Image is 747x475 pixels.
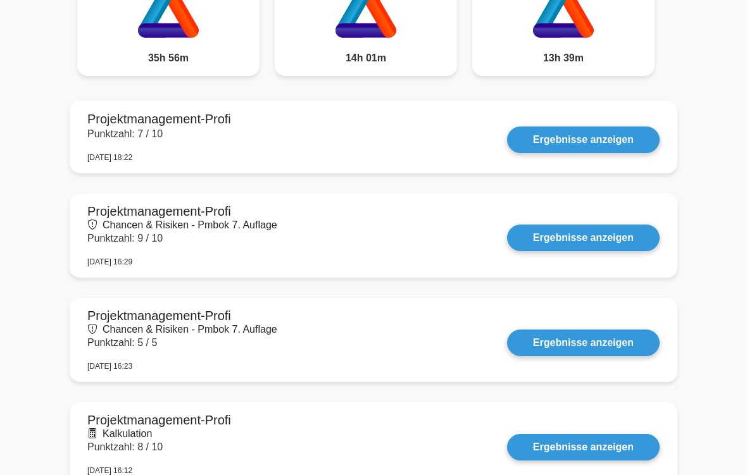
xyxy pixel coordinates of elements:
div: 14h 01m [275,40,457,76]
a: Ergebnisse anzeigen [507,434,660,460]
div: 35h 56m [77,40,260,76]
a: Ergebnisse anzeigen [507,225,660,251]
a: Ergebnisse anzeigen [507,330,660,356]
a: Ergebnisse anzeigen [507,126,660,153]
div: 13h 39m [472,40,655,76]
